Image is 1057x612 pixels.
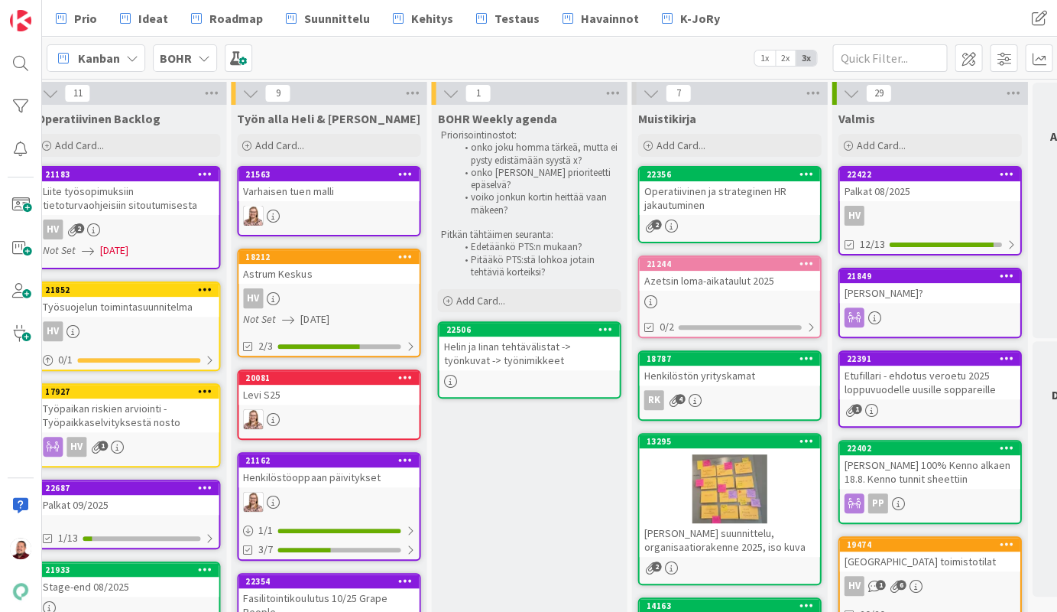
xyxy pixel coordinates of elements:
div: 17927 [45,386,219,397]
div: 22422 [839,168,1020,181]
span: Valmis [838,111,874,126]
span: 2/3 [258,338,273,354]
a: 21849[PERSON_NAME]? [838,268,1021,338]
div: PP [867,493,887,513]
div: 13295[PERSON_NAME] suunnittelu, organisaatiorakenne 2025, iso kuva [639,435,819,557]
span: K-JoRy [680,9,720,28]
div: 0/1 [38,350,219,369]
div: HV [38,437,219,457]
div: RK [639,390,819,410]
div: 14163 [646,601,819,611]
div: Palkat 09/2025 [38,495,219,515]
div: HV [844,576,864,596]
span: BOHR Weekly agenda [437,111,556,126]
div: 22506Helin ja Iinan tehtävälistat -> työnkuvat -> työnimikkeet [439,323,619,370]
img: IH [243,409,263,429]
div: [PERSON_NAME]? [839,283,1020,303]
span: 2 [74,223,84,233]
span: 0/2 [659,319,673,335]
div: 18787 [639,352,819,366]
a: 20081Levi S25IH [237,369,420,440]
a: Havainnot [553,5,648,32]
div: PP [839,493,1020,513]
span: 1 [465,84,491,103]
div: 22506 [439,323,619,337]
a: Suunnittelu [277,5,379,32]
div: 21183 [38,168,219,181]
div: 21183Liite työsopimuksiin tietoturvaohjeisiin sitoutumisesta [38,168,219,215]
span: Add Card... [255,138,304,152]
div: 19474[GEOGRAPHIC_DATA] toimistotilat [839,538,1020,571]
div: Työpaikan riskien arviointi - Työpaikkaselvityksestä nosto [38,399,219,432]
div: 13295 [639,435,819,448]
span: 7 [665,84,691,103]
div: 22356Operatiivinen ja strateginen HR jakautuminen [639,168,819,215]
img: Visit kanbanzone.com [10,10,31,31]
span: 1 / 1 [258,522,273,539]
li: onko joku homma tärkeä, mutta ei pysty edistämään syystä x? [456,142,618,167]
a: 22356Operatiivinen ja strateginen HR jakautuminen [637,166,821,243]
span: [DATE] [300,311,329,327]
div: 22687 [45,483,219,493]
div: 21244Azetsin loma-aikataulut 2025 [639,257,819,291]
a: 21244Azetsin loma-aikataulut 20250/2 [637,256,821,338]
div: 22391 [846,353,1020,364]
i: Not Set [243,312,276,326]
div: 21162Henkilöstöoppaan päivitykset [238,454,419,487]
div: 18787Henkilöstön yrityskamat [639,352,819,386]
div: 1/1 [238,521,419,540]
div: 22687 [38,481,219,495]
div: 17927Työpaikan riskien arviointi - Työpaikkaselvityksestä nosto [38,385,219,432]
div: IH [238,409,419,429]
div: 22506 [446,324,619,335]
div: 19474 [839,538,1020,552]
span: Suunnittelu [304,9,370,28]
span: Ideat [138,9,168,28]
span: 3x [796,50,816,66]
a: Ideat [111,5,177,32]
a: Prio [47,5,106,32]
span: Prio [74,9,97,28]
div: HV [66,437,86,457]
img: IH [243,492,263,512]
span: Roadmap [209,9,263,28]
div: 22354 [238,575,419,588]
span: Add Card... [656,138,705,152]
div: 22356 [646,169,819,180]
a: K-JoRy [653,5,729,32]
div: 21933 [38,563,219,577]
div: HV [243,288,263,308]
div: 21162 [238,454,419,467]
a: 22687Palkat 09/20251/13 [37,480,220,549]
a: 18212Astrum KeskusHVNot Set[DATE]2/3 [237,249,420,357]
div: 18212 [245,252,419,262]
div: 21852Työsuojelun toimintasuunnitelma [38,283,219,317]
a: 21162Henkilöstöoppaan päivityksetIH1/13/7 [237,452,420,561]
a: Roadmap [182,5,272,32]
span: 1/13 [58,530,78,546]
div: 22391Etufillari - ehdotus veroetu 2025 loppuvuodelle uusille soppareille [839,352,1020,399]
div: 21852 [45,285,219,295]
div: 22422Palkat 08/2025 [839,168,1020,201]
input: Quick Filter... [832,44,947,72]
span: Add Card... [55,138,104,152]
div: 21849[PERSON_NAME]? [839,269,1020,303]
span: Työn alla Heli & Iina [237,111,420,126]
span: 9 [264,84,290,103]
div: HV [38,220,219,239]
li: Edetäänkö PTS:n mukaan? [456,241,618,253]
div: Operatiivinen ja strateginen HR jakautuminen [639,181,819,215]
b: BOHR [160,50,192,66]
div: 21849 [839,269,1020,283]
img: IH [243,206,263,226]
div: Azetsin loma-aikataulut 2025 [639,271,819,291]
div: [PERSON_NAME] suunnittelu, organisaatiorakenne 2025, iso kuva [639,523,819,557]
div: 21563 [238,168,419,181]
li: onko [PERSON_NAME] prioriteetti epäselvä? [456,167,618,192]
div: 22354 [245,576,419,587]
li: voiko jonkun kortin heittää vaan mäkeen? [456,191,618,216]
div: HV [38,321,219,341]
a: 21852Työsuojelun toimintasuunnitelmaHV0/1 [37,282,220,371]
div: HV [43,321,63,341]
span: [DATE] [100,243,128,259]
